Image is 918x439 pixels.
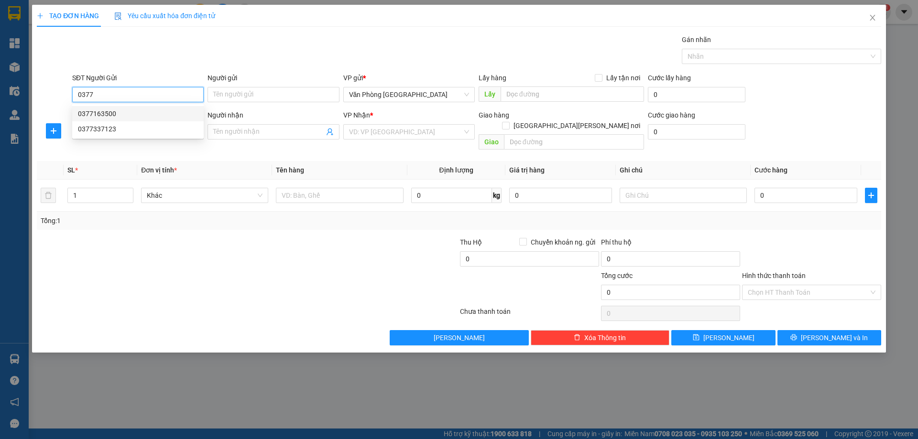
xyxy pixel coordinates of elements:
span: [PERSON_NAME] [703,332,754,343]
strong: PHIẾU BIÊN NHẬN [72,61,100,92]
button: Close [859,5,886,32]
span: Giao hàng [479,111,509,119]
input: Dọc đường [504,134,644,150]
button: plus [46,123,61,139]
div: Người nhận [208,110,339,120]
span: Chuyển khoản ng. gửi [527,237,599,247]
span: [PERSON_NAME] [434,332,485,343]
label: Gán nhãn [682,36,711,43]
span: plus [46,127,61,135]
label: Cước giao hàng [648,111,695,119]
img: icon [114,12,122,20]
span: Tổng cước [601,272,633,279]
span: VP Nhận [343,111,370,119]
img: logo [4,41,71,75]
span: plus [865,192,877,199]
span: Xóa Thông tin [584,332,626,343]
input: Ghi Chú [620,188,747,203]
button: [PERSON_NAME] [390,330,529,345]
span: Lấy [479,86,501,102]
th: Ghi chú [616,161,751,180]
span: Tên hàng [276,166,304,174]
button: delete [41,188,56,203]
div: VP gửi [343,73,475,83]
div: 0377163500 [72,106,204,121]
span: Khác [147,188,262,203]
div: SĐT Người Gửi [72,73,204,83]
span: Yêu cầu xuất hóa đơn điện tử [114,12,215,20]
span: Lấy tận nơi [602,73,644,83]
button: plus [865,188,877,203]
span: kg [492,188,502,203]
span: [PERSON_NAME] và In [801,332,868,343]
span: Đơn vị tính [141,166,177,174]
div: Chưa thanh toán [459,306,600,323]
input: Dọc đường [501,86,644,102]
span: SL [67,166,75,174]
span: Định lượng [439,166,473,174]
span: Giao [479,134,504,150]
div: Phí thu hộ [601,237,740,251]
strong: Nhà xe QUỐC ĐẠT [73,9,99,40]
span: plus [37,12,44,19]
span: [GEOGRAPHIC_DATA][PERSON_NAME] nơi [510,120,644,131]
span: 0906 477 911 [72,42,100,60]
button: deleteXóa Thông tin [531,330,670,345]
span: user-add [326,128,334,136]
div: 0377337123 [78,124,198,134]
span: Giá trị hàng [509,166,545,174]
div: Người gửi [208,73,339,83]
input: 0 [509,188,612,203]
span: BXTTDN1408250063 [101,64,183,74]
div: 0377163500 [78,108,198,119]
button: save[PERSON_NAME] [671,330,775,345]
span: delete [574,334,580,342]
span: TẠO ĐƠN HÀNG [37,12,99,20]
label: Cước lấy hàng [648,74,691,82]
input: Cước giao hàng [648,124,745,139]
div: Tổng: 1 [41,215,354,226]
span: printer [790,334,797,342]
span: save [693,334,699,342]
span: Văn Phòng Đà Nẵng [349,87,469,102]
span: Lấy hàng [479,74,506,82]
span: Thu Hộ [460,238,482,246]
input: Cước lấy hàng [648,87,745,102]
button: printer[PERSON_NAME] và In [777,330,881,345]
div: 0377337123 [72,121,204,137]
span: Cước hàng [754,166,787,174]
label: Hình thức thanh toán [742,272,806,279]
span: close [869,14,876,21]
input: VD: Bàn, Ghế [276,188,403,203]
